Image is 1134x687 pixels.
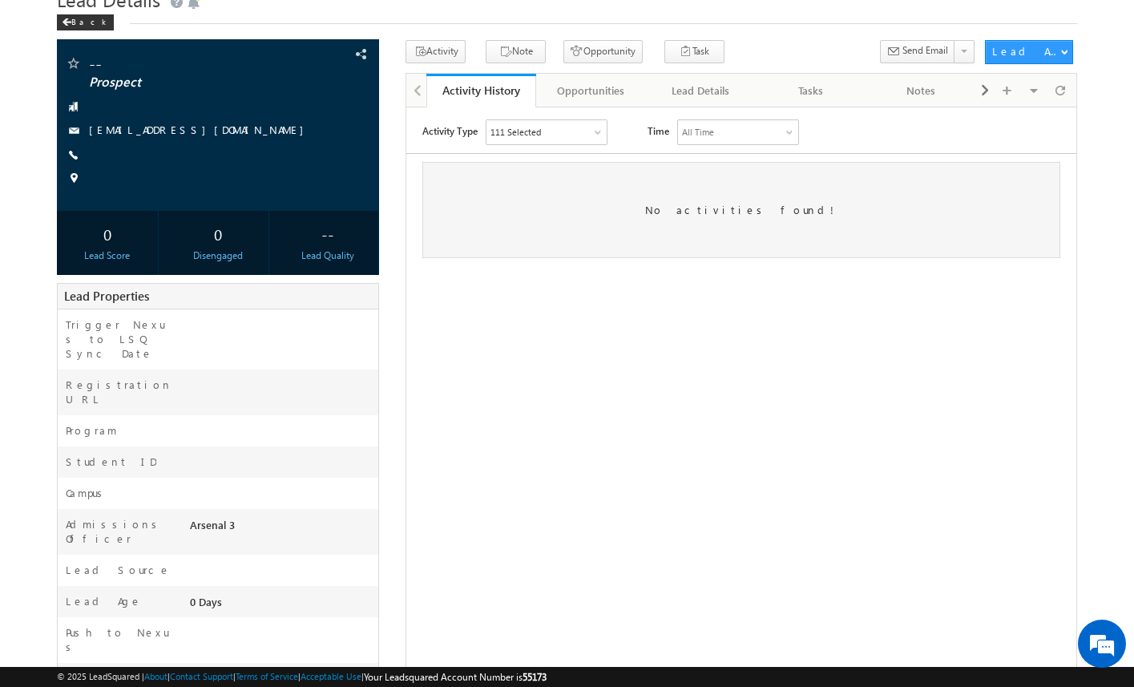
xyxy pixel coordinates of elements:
[880,40,955,63] button: Send Email
[66,378,174,406] label: Registration URL
[276,18,308,32] div: All Time
[89,75,289,91] span: Prospect
[171,219,264,249] div: 0
[61,219,154,249] div: 0
[549,81,632,100] div: Opportunities
[364,671,547,683] span: Your Leadsquared Account Number is
[27,84,67,105] img: d_60004797649_company_0_60004797649
[16,12,71,36] span: Activity Type
[236,671,298,681] a: Terms of Service
[879,81,962,100] div: Notes
[171,249,264,263] div: Disengaged
[536,74,646,107] a: Opportunities
[757,74,866,107] a: Tasks
[281,249,374,263] div: Lead Quality
[769,81,852,100] div: Tasks
[170,671,233,681] a: Contact Support
[89,123,312,136] a: [EMAIL_ADDRESS][DOMAIN_NAME]
[218,494,291,515] em: Start Chat
[263,8,301,46] div: Minimize live chat window
[83,84,269,105] div: Chat with us now
[66,563,171,577] label: Lead Source
[66,517,174,546] label: Admissions Officer
[16,55,654,151] div: No activities found!
[57,14,122,27] a: Back
[241,12,263,36] span: Time
[985,40,1073,64] button: Lead Actions
[66,486,108,500] label: Campus
[84,18,135,32] div: 111 Selected
[144,671,167,681] a: About
[80,13,200,37] div: Sales Activity,HS Visits,New Inquiry,Not in use,Email Bounced & 106 more..
[57,669,547,685] span: © 2025 LeadSquared | | | | |
[66,423,117,438] label: Program
[426,74,536,107] a: Activity History
[992,44,1060,59] div: Lead Actions
[57,14,114,30] div: Back
[866,74,976,107] a: Notes
[64,288,149,304] span: Lead Properties
[563,40,643,63] button: Opportunity
[66,317,174,361] label: Trigger Nexus to LSQ Sync Date
[66,594,142,608] label: Lead Age
[66,625,174,654] label: Push to Nexus
[523,671,547,683] span: 55173
[647,74,757,107] a: Lead Details
[66,455,156,469] label: Student ID
[186,594,378,616] div: 0 Days
[902,43,948,58] span: Send Email
[301,671,361,681] a: Acceptable Use
[660,81,742,100] div: Lead Details
[281,219,374,249] div: --
[486,40,546,63] button: Note
[89,55,289,71] span: --
[61,249,154,263] div: Lead Score
[21,148,293,480] textarea: Type your message and hit 'Enter'
[438,83,524,98] div: Activity History
[406,40,466,63] button: Activity
[664,40,724,63] button: Task
[190,518,235,531] span: Arsenal 3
